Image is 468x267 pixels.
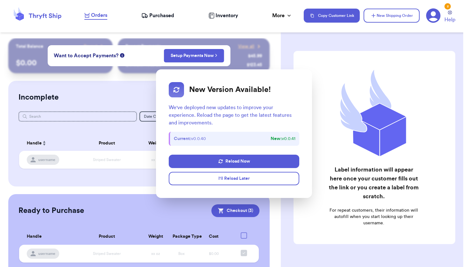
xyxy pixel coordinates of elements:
p: We've deployed new updates to improve your experience. Reload the page to get the latest features... [169,104,299,127]
strong: New: [271,137,282,141]
span: v 0.0.40 [174,136,206,142]
button: Reload Now [169,155,299,168]
strong: Current: [174,137,191,141]
button: I'll Reload Later [169,172,299,185]
h2: New Version Available! [189,85,271,95]
span: v 0.0.41 [271,136,295,142]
